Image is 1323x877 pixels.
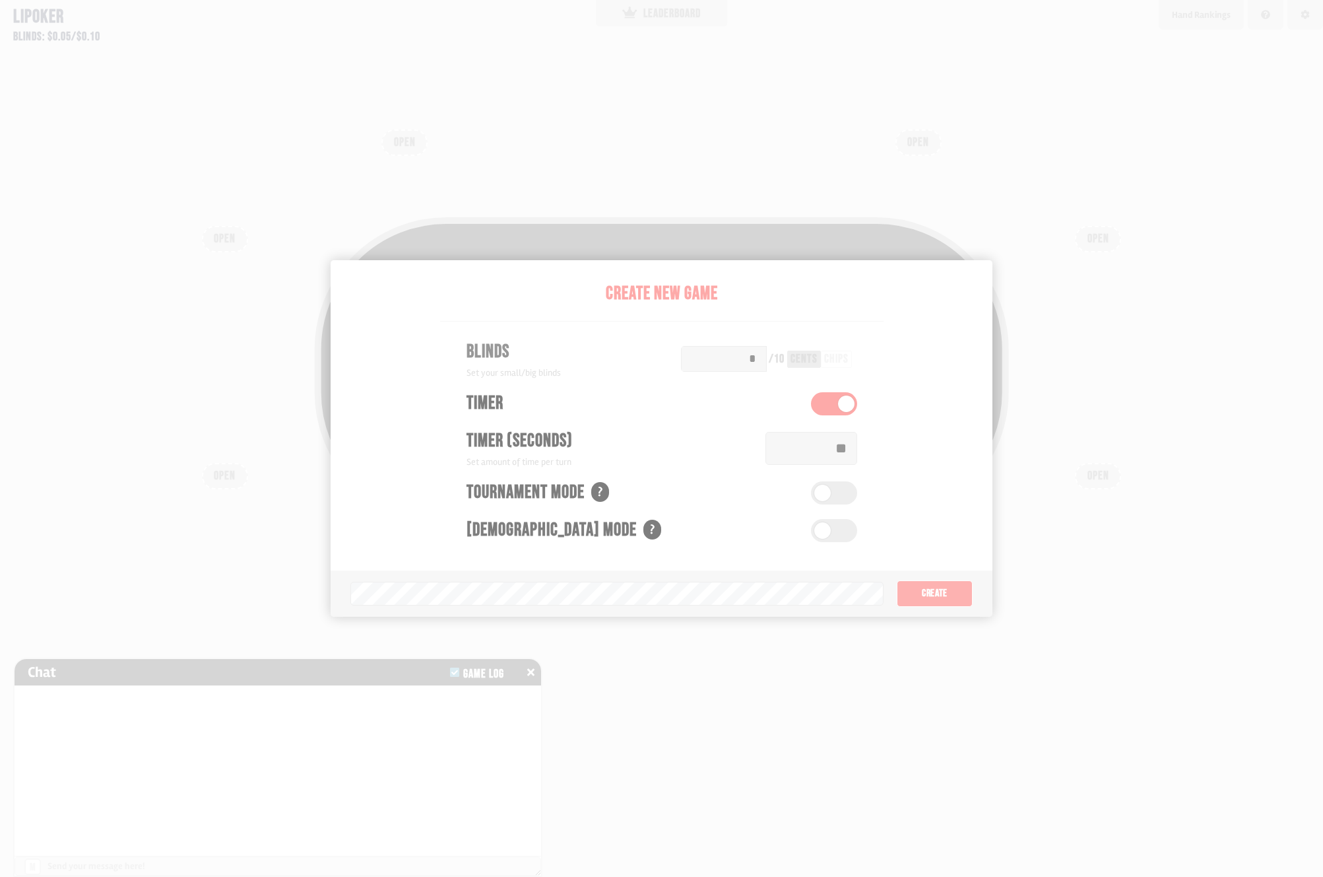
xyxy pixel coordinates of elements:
div: Hand Rankings [1172,8,1231,22]
div: Pot: $0.00 [612,344,711,364]
div: OPEN [897,137,940,149]
div: OPEN [203,470,247,482]
div: OPEN [1076,470,1120,482]
div: OPEN [383,567,426,579]
div: OPEN [203,233,247,245]
div: OPEN [897,567,940,579]
div: OPEN [383,137,426,149]
div: OPEN [1076,233,1120,245]
div: Game Log [458,668,509,680]
div: OPEN [640,567,684,579]
div: LEADERBOARD [622,7,701,20]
